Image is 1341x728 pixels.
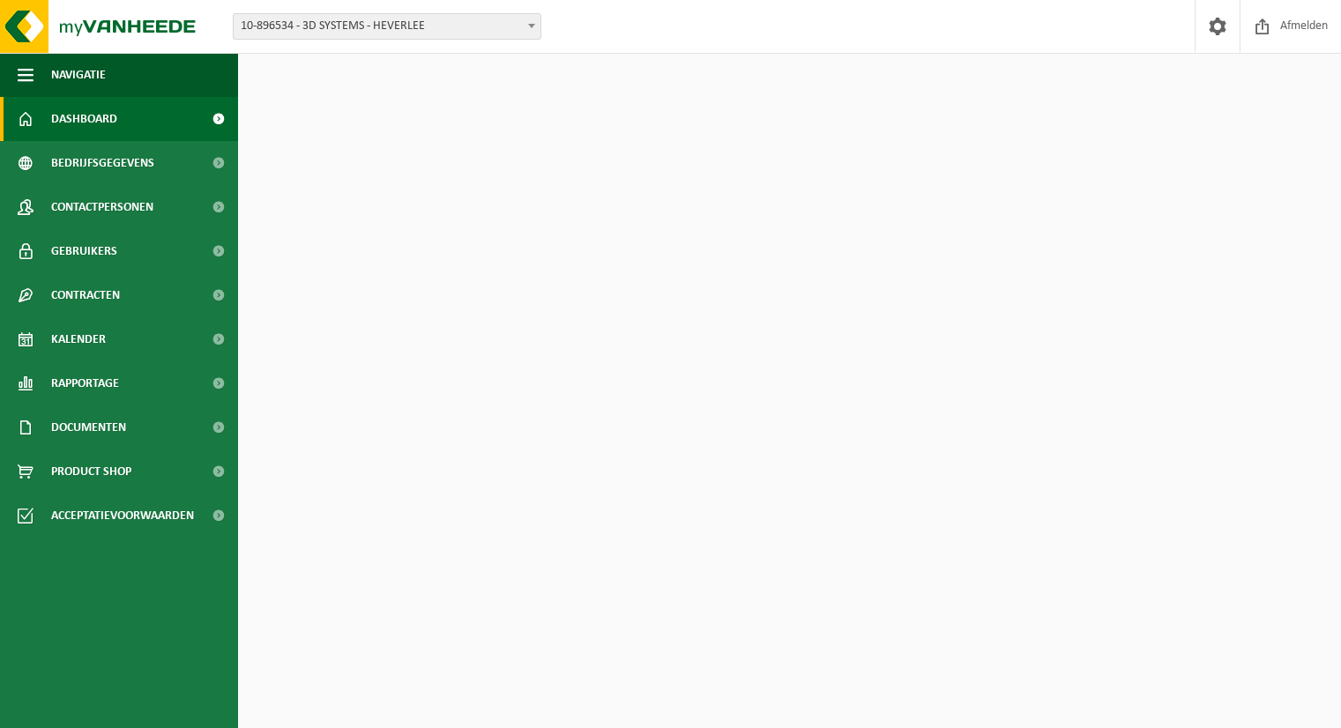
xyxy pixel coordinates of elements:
span: Dashboard [51,97,117,141]
span: Product Shop [51,449,131,494]
span: Bedrijfsgegevens [51,141,154,185]
span: Contactpersonen [51,185,153,229]
span: Acceptatievoorwaarden [51,494,194,538]
span: 10-896534 - 3D SYSTEMS - HEVERLEE [234,14,540,39]
span: Gebruikers [51,229,117,273]
span: Rapportage [51,361,119,405]
span: Contracten [51,273,120,317]
span: Navigatie [51,53,106,97]
span: 10-896534 - 3D SYSTEMS - HEVERLEE [233,13,541,40]
span: Documenten [51,405,126,449]
span: Kalender [51,317,106,361]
